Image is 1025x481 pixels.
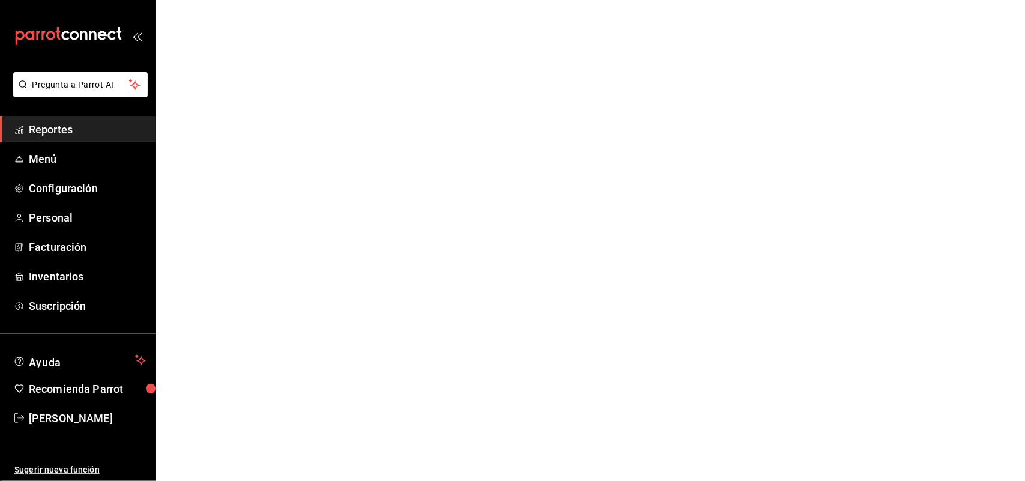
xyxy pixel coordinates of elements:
span: Menú [29,151,146,167]
span: Reportes [29,121,146,138]
span: [PERSON_NAME] [29,410,146,426]
span: Facturación [29,239,146,255]
button: Pregunta a Parrot AI [13,72,148,97]
span: Configuración [29,180,146,196]
span: Inventarios [29,268,146,285]
span: Recomienda Parrot [29,381,146,397]
span: Sugerir nueva función [14,464,146,476]
span: Personal [29,210,146,226]
a: Pregunta a Parrot AI [8,87,148,100]
button: open_drawer_menu [132,31,142,41]
span: Ayuda [29,353,130,368]
span: Pregunta a Parrot AI [32,79,129,91]
span: Suscripción [29,298,146,314]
